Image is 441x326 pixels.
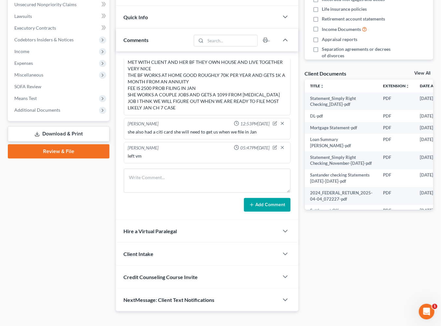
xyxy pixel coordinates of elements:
td: PDF [378,169,415,187]
td: PDF [378,122,415,134]
div: [PERSON_NAME] [128,121,159,127]
i: unfold_more [405,84,409,88]
span: Income Documents [322,26,361,33]
span: Additional Documents [14,107,60,113]
span: Unsecured Nonpriority Claims [14,2,77,7]
span: SOFA Review [14,84,41,89]
td: PDF [378,134,415,152]
span: Separation agreements or decrees of divorces [322,46,396,59]
iframe: Intercom live chat [419,304,434,319]
span: 12:53PM[DATE] [240,121,270,127]
td: PDF [378,205,415,223]
td: Loan Summary [PERSON_NAME]-pdf [305,134,378,152]
span: Lawsuits [14,13,32,19]
span: NextMessage: Client Text Notifications [124,297,215,303]
td: Santander checking Statements [DATE]-[DATE]-pdf [305,169,378,187]
span: Codebtors Insiders & Notices [14,37,74,42]
span: Client Intake [124,251,154,257]
span: 05:47PM[DATE] [240,145,270,151]
span: Executory Contracts [14,25,56,31]
a: SOFA Review [9,81,109,92]
a: Extensionunfold_more [383,83,409,88]
td: Statement_Simply Right Checking_November-[DATE]-pdf [305,151,378,169]
i: unfold_more [320,84,324,88]
a: View All [414,71,431,76]
td: DL-pdf [305,110,378,122]
span: Retirement account statements [322,16,385,22]
a: Download & Print [8,126,109,142]
span: Appraisal reports [322,36,357,43]
span: Comments [124,37,149,43]
input: Search... [206,35,257,46]
td: Statement_Simply Right Checking_[DATE]-pdf [305,92,378,110]
div: [PERSON_NAME] [128,145,159,151]
a: Review & File [8,144,109,159]
div: MET WITH CLIENT AND HER BF THEY OWN HOUSE AND LIVE TOGETHER VERY NICE THE BF WORKS AT HOME GOOD R... [128,59,286,111]
a: Lawsuits [9,10,109,22]
td: Settlement Offer [PERSON_NAME]-pdf [305,205,378,223]
div: left vm [128,153,286,159]
span: Life insurance policies [322,6,367,12]
span: Means Test [14,95,37,101]
span: 1 [432,304,437,309]
a: Titleunfold_more [310,83,324,88]
span: Income [14,49,29,54]
td: Mortgage Statement-pdf [305,122,378,134]
td: PDF [378,187,415,205]
span: Miscellaneous [14,72,43,78]
td: PDF [378,151,415,169]
span: Quick Info [124,14,148,20]
button: Add Comment [244,198,291,212]
span: Hire a Virtual Paralegal [124,228,177,234]
div: Client Documents [305,70,347,77]
td: 2024_FEDERAL_RETURN_2025-04-04_072227-pdf [305,187,378,205]
td: PDF [378,92,415,110]
span: Credit Counseling Course Invite [124,274,198,280]
div: she also had a citi card she will need to get us when we file in Jan [128,129,286,135]
span: Expenses [14,60,33,66]
td: PDF [378,110,415,122]
a: Executory Contracts [9,22,109,34]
